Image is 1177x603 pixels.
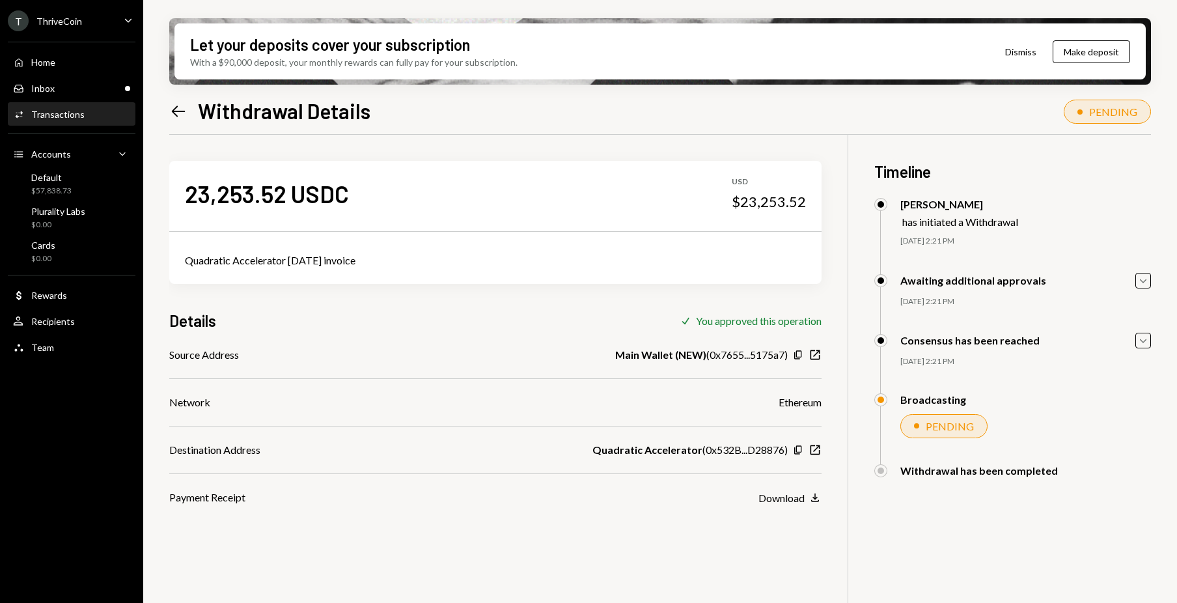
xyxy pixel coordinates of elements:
[8,102,135,126] a: Transactions
[1053,40,1130,63] button: Make deposit
[902,216,1018,228] div: has initiated a Withdrawal
[31,186,72,197] div: $57,838.73
[31,83,55,94] div: Inbox
[31,219,85,231] div: $0.00
[696,315,822,327] div: You approved this operation
[190,34,470,55] div: Let your deposits cover your subscription
[8,202,135,233] a: Plurality Labs$0.00
[900,334,1040,346] div: Consensus has been reached
[31,290,67,301] div: Rewards
[31,148,71,160] div: Accounts
[989,36,1053,67] button: Dismiss
[185,253,806,268] div: Quadratic Accelerator [DATE] invoice
[36,16,82,27] div: ThriveCoin
[8,142,135,165] a: Accounts
[8,283,135,307] a: Rewards
[926,420,974,432] div: PENDING
[1089,105,1137,118] div: PENDING
[169,347,239,363] div: Source Address
[169,442,260,458] div: Destination Address
[758,491,822,505] button: Download
[8,50,135,74] a: Home
[900,393,966,406] div: Broadcasting
[31,253,55,264] div: $0.00
[169,490,245,505] div: Payment Receipt
[900,236,1151,247] div: [DATE] 2:21 PM
[8,309,135,333] a: Recipients
[900,274,1046,287] div: Awaiting additional approvals
[8,76,135,100] a: Inbox
[900,464,1058,477] div: Withdrawal has been completed
[874,161,1151,182] h3: Timeline
[758,492,805,504] div: Download
[615,347,788,363] div: ( 0x7655...5175a7 )
[8,168,135,199] a: Default$57,838.73
[198,98,370,124] h1: Withdrawal Details
[31,109,85,120] div: Transactions
[31,342,54,353] div: Team
[31,316,75,327] div: Recipients
[31,206,85,217] div: Plurality Labs
[592,442,702,458] b: Quadratic Accelerator
[190,55,518,69] div: With a $90,000 deposit, your monthly rewards can fully pay for your subscription.
[615,347,706,363] b: Main Wallet (NEW)
[8,335,135,359] a: Team
[732,176,806,188] div: USD
[169,395,210,410] div: Network
[732,193,806,211] div: $23,253.52
[900,356,1151,367] div: [DATE] 2:21 PM
[8,236,135,267] a: Cards$0.00
[900,296,1151,307] div: [DATE] 2:21 PM
[779,395,822,410] div: Ethereum
[169,310,216,331] h3: Details
[900,198,1018,210] div: [PERSON_NAME]
[185,179,349,208] div: 23,253.52 USDC
[592,442,788,458] div: ( 0x532B...D28876 )
[31,240,55,251] div: Cards
[8,10,29,31] div: T
[31,172,72,183] div: Default
[31,57,55,68] div: Home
